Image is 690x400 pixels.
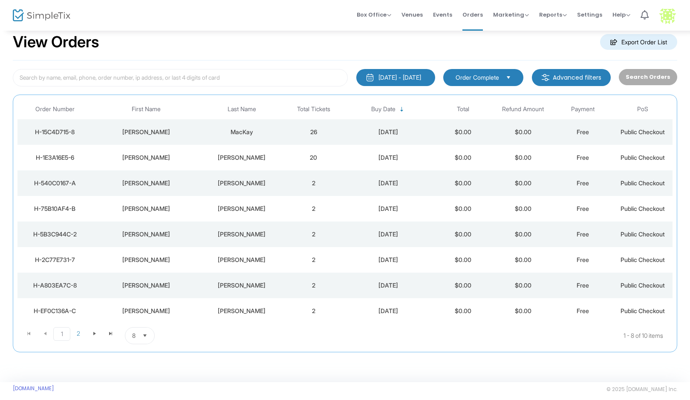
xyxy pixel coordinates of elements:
div: H-1E3A16E5-6 [20,153,90,162]
div: [DATE] - [DATE] [378,73,421,82]
span: Buy Date [371,106,396,113]
span: Orders [462,4,483,26]
td: $0.00 [433,170,493,196]
span: Sortable [398,106,405,113]
span: Marketing [493,11,529,19]
div: Data table [17,99,673,324]
div: 9/25/2025 [346,307,431,315]
td: $0.00 [433,145,493,170]
div: Susan [94,230,198,239]
div: H-5B3C944C-2 [20,230,90,239]
div: Brodie [202,281,282,290]
div: Brodie [202,307,282,315]
span: Free [577,128,589,135]
span: Reports [539,11,567,19]
a: [DOMAIN_NAME] [13,385,54,392]
div: 9/25/2025 [346,281,431,290]
div: 9/25/2025 [346,179,431,187]
div: 9/25/2025 [346,128,431,136]
div: Brodie [202,204,282,213]
span: Free [577,282,589,289]
span: Public Checkout [621,307,665,314]
td: $0.00 [493,196,553,222]
td: $0.00 [493,222,553,247]
kendo-pager-info: 1 - 8 of 10 items [240,327,663,344]
div: H-540C0167-A [20,179,90,187]
div: 9/25/2025 [346,256,431,264]
span: Public Checkout [621,154,665,161]
div: H-2C77E731-7 [20,256,90,264]
div: Susan [94,256,198,264]
div: H-A803EA7C-8 [20,281,90,290]
span: PoS [637,106,648,113]
span: Free [577,256,589,263]
div: MacKay [202,128,282,136]
div: Susan [94,307,198,315]
span: Free [577,307,589,314]
button: Select [502,73,514,82]
div: 9/25/2025 [346,153,431,162]
span: Public Checkout [621,230,665,238]
td: 2 [284,196,344,222]
span: Free [577,179,589,187]
td: $0.00 [433,119,493,145]
div: Susan [94,179,198,187]
span: Public Checkout [621,256,665,263]
td: $0.00 [433,222,493,247]
div: Sharon [94,128,198,136]
td: $0.00 [433,273,493,298]
span: Free [577,154,589,161]
td: 2 [284,222,344,247]
th: Refund Amount [493,99,553,119]
td: $0.00 [493,298,553,324]
div: H-EF0C136A-C [20,307,90,315]
span: First Name [132,106,161,113]
div: H-75B10AF4-B [20,204,90,213]
button: Select [139,328,151,344]
span: Public Checkout [621,282,665,289]
div: Brodie [202,230,282,239]
div: Crabb [202,153,282,162]
td: $0.00 [493,170,553,196]
span: 8 [132,331,136,340]
div: Brodie [202,256,282,264]
div: H-15C4D715-8 [20,128,90,136]
span: Free [577,230,589,238]
span: Public Checkout [621,128,665,135]
td: 2 [284,298,344,324]
div: Tara [94,153,198,162]
span: Venues [401,4,423,26]
td: $0.00 [433,196,493,222]
span: Events [433,4,452,26]
span: Page 1 [53,327,70,341]
span: Public Checkout [621,205,665,212]
span: Settings [577,4,602,26]
span: Go to the next page [87,327,103,340]
span: Public Checkout [621,179,665,187]
td: 2 [284,273,344,298]
span: Order Complete [456,73,499,82]
h2: View Orders [13,33,99,52]
div: Susan [94,204,198,213]
td: 2 [284,247,344,273]
div: Brodie [202,179,282,187]
m-button: Export Order List [600,34,677,50]
span: Help [612,11,630,19]
button: [DATE] - [DATE] [356,69,435,86]
td: $0.00 [493,119,553,145]
span: Go to the last page [107,330,114,337]
td: $0.00 [493,273,553,298]
span: Page 2 [70,327,87,340]
img: monthly [366,73,374,82]
div: 9/25/2025 [346,204,431,213]
img: filter [541,73,550,82]
td: 26 [284,119,344,145]
td: $0.00 [433,247,493,273]
span: Go to the next page [91,330,98,337]
td: 20 [284,145,344,170]
th: Total Tickets [284,99,344,119]
span: Payment [571,106,595,113]
div: Susan [94,281,198,290]
span: Order Number [35,106,75,113]
span: Free [577,205,589,212]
